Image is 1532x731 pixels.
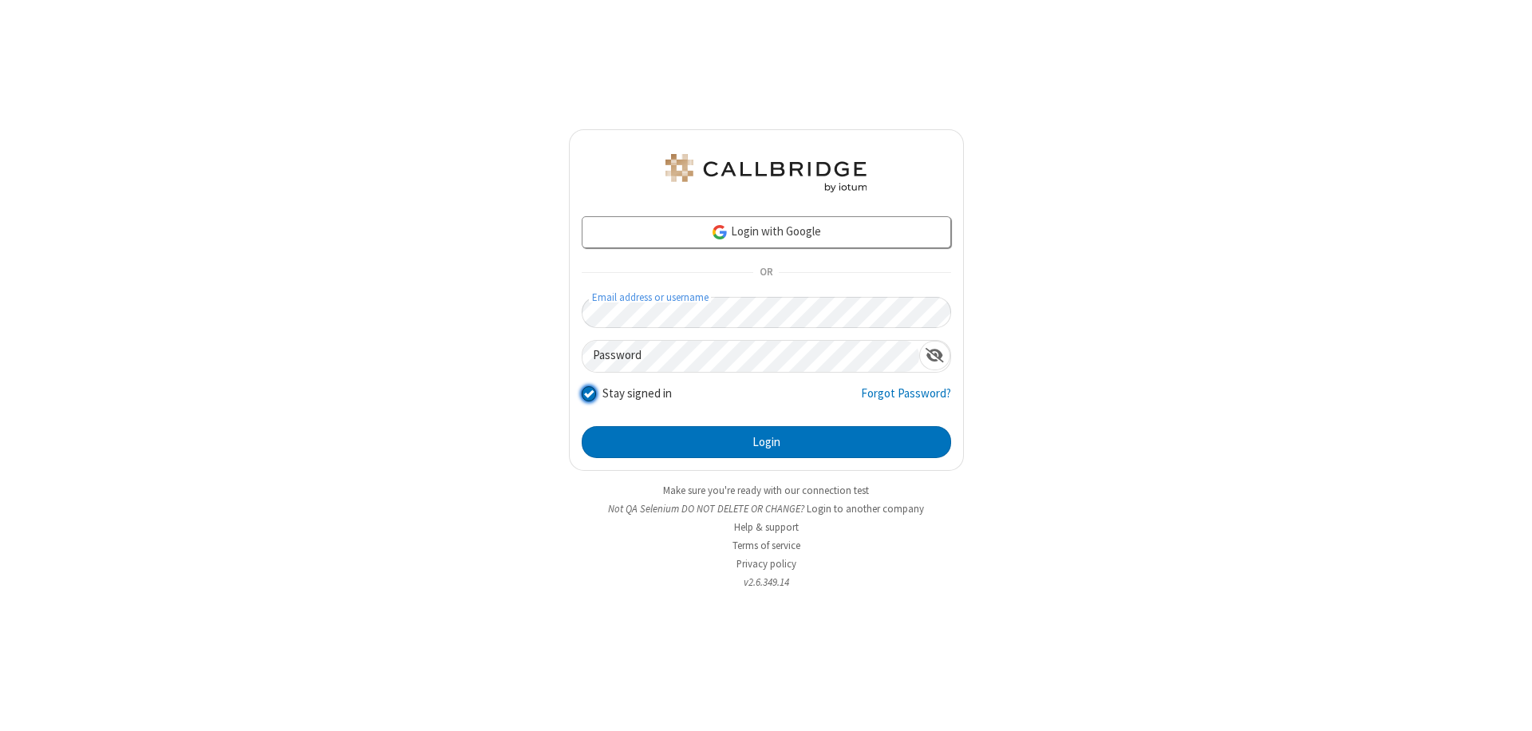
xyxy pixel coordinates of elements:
a: Forgot Password? [861,385,951,415]
label: Stay signed in [602,385,672,403]
img: QA Selenium DO NOT DELETE OR CHANGE [662,154,870,192]
a: Login with Google [582,216,951,248]
span: OR [753,262,779,284]
button: Login [582,426,951,458]
a: Make sure you're ready with our connection test [663,484,869,497]
img: google-icon.png [711,223,728,241]
a: Terms of service [732,539,800,552]
input: Email address or username [582,297,951,328]
a: Privacy policy [736,557,796,571]
button: Login to another company [807,501,924,516]
li: v2.6.349.14 [569,575,964,590]
input: Password [582,341,919,372]
div: Show password [919,341,950,370]
a: Help & support [734,520,799,534]
li: Not QA Selenium DO NOT DELETE OR CHANGE? [569,501,964,516]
